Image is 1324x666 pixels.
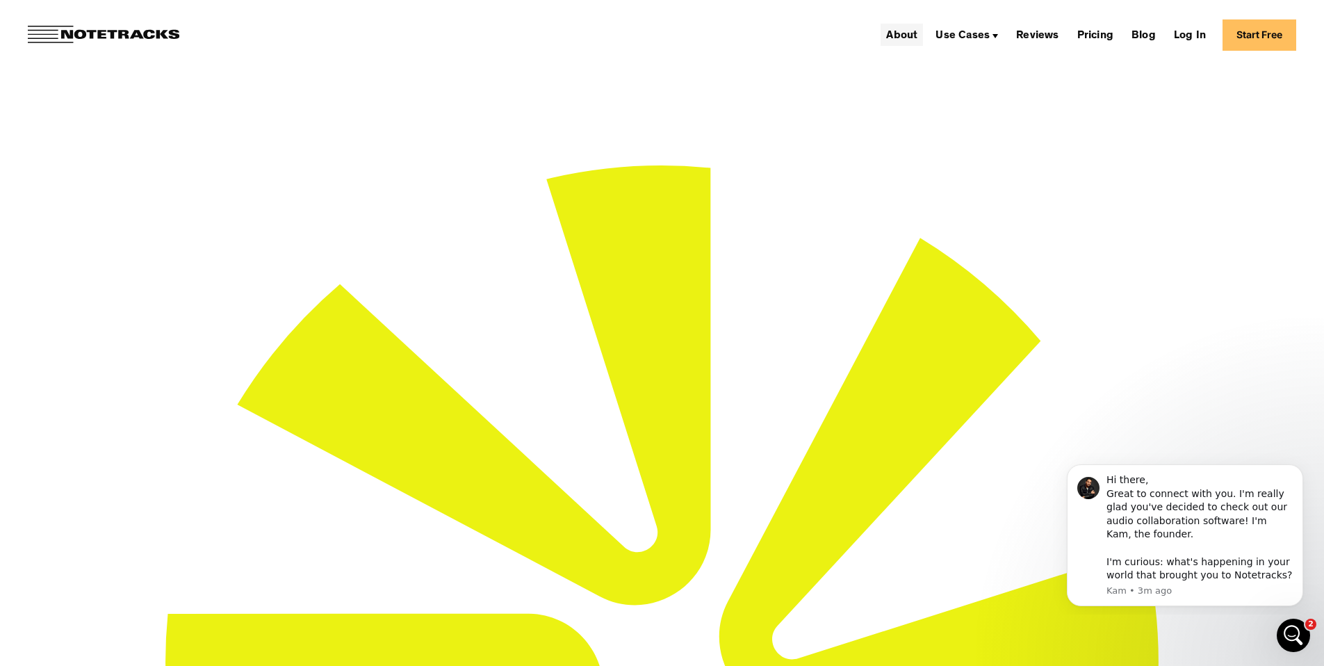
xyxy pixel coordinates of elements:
[1305,619,1316,630] span: 2
[1072,24,1119,46] a: Pricing
[1046,452,1324,615] iframe: Intercom notifications message
[1126,24,1161,46] a: Blog
[930,24,1004,46] div: Use Cases
[1011,24,1064,46] a: Reviews
[1277,619,1310,652] iframe: Intercom live chat
[881,24,923,46] a: About
[1223,19,1296,51] a: Start Free
[1168,24,1211,46] a: Log In
[935,31,990,42] div: Use Cases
